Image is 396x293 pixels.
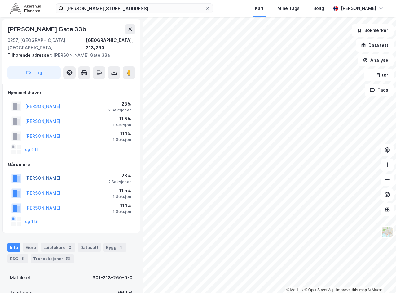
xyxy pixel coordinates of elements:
div: 11.1% [113,202,131,209]
div: 301-213-260-0-0 [92,274,133,282]
div: 23% [108,100,131,108]
button: Datasett [356,39,394,52]
div: 1 Seksjon [113,137,131,142]
iframe: Chat Widget [365,263,396,293]
div: 2 Seksjoner [108,179,131,184]
button: Bokmerker [352,24,394,37]
div: Info [7,243,20,252]
div: 1 [118,244,124,250]
div: [PERSON_NAME] [341,5,376,12]
img: Z [381,226,393,238]
div: [GEOGRAPHIC_DATA], 213/260 [86,37,135,52]
div: Bolig [313,5,324,12]
div: Eiere [23,243,38,252]
div: 23% [108,172,131,179]
a: Improve this map [336,288,367,292]
div: 11.1% [113,130,131,137]
div: [PERSON_NAME] Gate 33a [7,52,130,59]
div: Matrikkel [10,274,30,282]
div: [PERSON_NAME] Gate 33b [7,24,87,34]
div: Transaksjoner [31,254,74,263]
div: 1 Seksjon [113,123,131,128]
button: Analyse [358,54,394,66]
span: Tilhørende adresser: [7,52,53,58]
div: Kart [255,5,264,12]
div: 1 Seksjon [113,194,131,199]
div: Mine Tags [277,5,300,12]
div: 50 [64,255,72,262]
div: 2 [67,244,73,250]
div: 2 Seksjoner [108,108,131,113]
div: 8 [20,255,26,262]
div: Kontrollprogram for chat [365,263,396,293]
button: Tags [365,84,394,96]
img: akershus-eiendom-logo.9091f326c980b4bce74ccdd9f866810c.svg [10,3,41,14]
a: Mapbox [286,288,303,292]
input: Søk på adresse, matrikkel, gårdeiere, leietakere eller personer [64,4,205,13]
div: ESG [7,254,28,263]
div: 11.5% [113,115,131,123]
div: 1 Seksjon [113,209,131,214]
a: OpenStreetMap [305,288,335,292]
button: Tag [7,66,61,79]
div: Gårdeiere [8,161,135,168]
div: Leietakere [41,243,75,252]
button: Filter [364,69,394,81]
div: Datasett [78,243,101,252]
div: 0257, [GEOGRAPHIC_DATA], [GEOGRAPHIC_DATA] [7,37,86,52]
div: Bygg [103,243,126,252]
div: 11.5% [113,187,131,194]
div: Hjemmelshaver [8,89,135,97]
